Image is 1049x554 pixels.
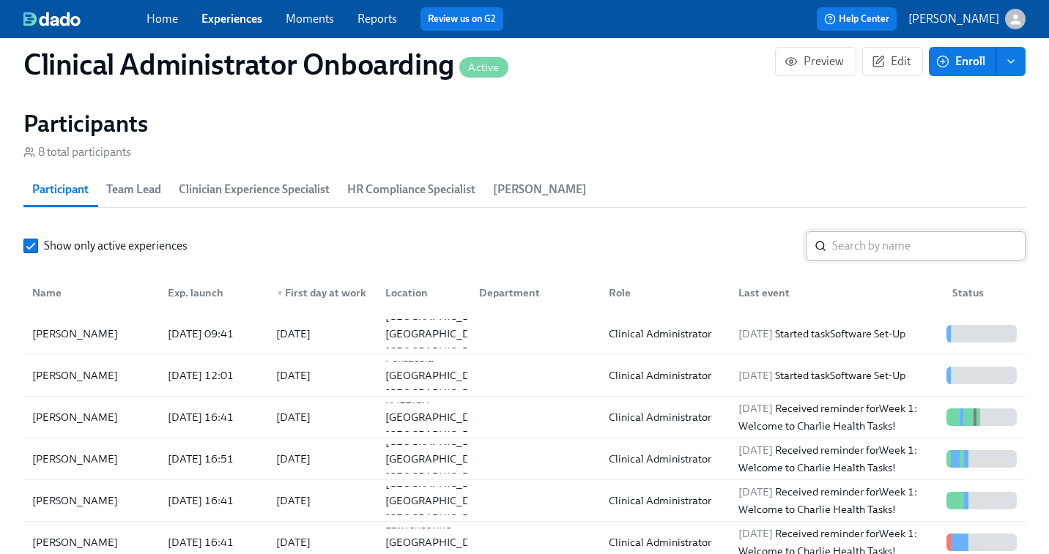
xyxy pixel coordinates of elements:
[26,450,156,468] div: [PERSON_NAME]
[162,325,264,342] div: [DATE] 09:41
[733,441,941,476] div: Received reminder for Week 1: Welcome to Charlie Health Tasks!
[832,231,1026,261] input: Search by name
[946,284,1023,302] div: Status
[23,12,147,26] a: dado
[603,450,727,468] div: Clinical Administrator
[276,367,311,384] div: [DATE]
[106,179,161,200] span: Team Lead
[603,325,727,342] div: Clinical Administrator
[379,284,467,302] div: Location
[733,284,941,302] div: Last event
[733,400,941,435] div: Received reminder for Week 1: Welcome to Charlie Health Tasks!
[875,54,911,69] span: Edit
[939,54,985,69] span: Enroll
[459,62,508,73] span: Active
[603,492,727,509] div: Clinical Administrator
[379,307,499,360] div: [GEOGRAPHIC_DATA] [GEOGRAPHIC_DATA] [GEOGRAPHIC_DATA]
[264,278,373,307] div: ▼First day at work
[908,11,999,27] p: [PERSON_NAME]
[26,325,156,342] div: [PERSON_NAME]
[162,450,264,468] div: [DATE] 16:51
[603,408,727,426] div: Clinical Administrator
[23,438,1026,480] div: [PERSON_NAME][DATE] 16:51[DATE][GEOGRAPHIC_DATA] [GEOGRAPHIC_DATA] [GEOGRAPHIC_DATA]Clinical Admi...
[179,179,330,200] span: Clinician Experience Specialist
[26,367,156,384] div: [PERSON_NAME]
[156,278,264,307] div: Exp. launch
[379,349,499,402] div: Pensacola [GEOGRAPHIC_DATA] [GEOGRAPHIC_DATA]
[493,179,587,200] span: [PERSON_NAME]
[286,12,334,26] a: Moments
[26,534,156,551] div: [PERSON_NAME]
[270,284,373,302] div: First day at work
[379,474,499,527] div: [GEOGRAPHIC_DATA] [GEOGRAPHIC_DATA] [GEOGRAPHIC_DATA]
[162,284,264,302] div: Exp. launch
[26,408,156,426] div: [PERSON_NAME]
[379,433,499,485] div: [GEOGRAPHIC_DATA] [GEOGRAPHIC_DATA] [GEOGRAPHIC_DATA]
[276,450,311,468] div: [DATE]
[996,47,1026,76] button: enroll
[929,47,996,76] button: Enroll
[603,534,727,551] div: Clinical Administrator
[23,355,1026,397] div: [PERSON_NAME][DATE] 12:01[DATE]Pensacola [GEOGRAPHIC_DATA] [GEOGRAPHIC_DATA]Clinical Administrato...
[597,278,727,307] div: Role
[733,325,941,342] div: Started task Software Set-Up
[603,367,727,384] div: Clinical Administrator
[32,179,89,200] span: Participant
[374,278,467,307] div: Location
[428,12,496,26] a: Review us on G2
[787,54,844,69] span: Preview
[44,238,188,254] span: Show only active experiences
[727,278,941,307] div: Last event
[908,9,1026,29] button: [PERSON_NAME]
[162,408,264,426] div: [DATE] 16:41
[738,369,773,382] span: [DATE]
[26,278,156,307] div: Name
[26,284,156,302] div: Name
[162,492,264,509] div: [DATE] 16:41
[738,402,773,415] span: [DATE]
[23,480,1026,522] div: [PERSON_NAME][DATE] 16:41[DATE][GEOGRAPHIC_DATA] [GEOGRAPHIC_DATA] [GEOGRAPHIC_DATA]Clinical Admi...
[941,278,1023,307] div: Status
[824,12,889,26] span: Help Center
[276,325,311,342] div: [DATE]
[775,47,856,76] button: Preview
[738,443,773,457] span: [DATE]
[473,284,597,302] div: Department
[23,12,81,26] img: dado
[420,7,503,31] button: Review us on G2
[738,527,773,540] span: [DATE]
[817,7,897,31] button: Help Center
[23,313,1026,355] div: [PERSON_NAME][DATE] 09:41[DATE][GEOGRAPHIC_DATA] [GEOGRAPHIC_DATA] [GEOGRAPHIC_DATA]Clinical Admi...
[733,367,941,384] div: Started task Software Set-Up
[147,12,178,26] a: Home
[347,179,475,200] span: HR Compliance Specialist
[862,47,923,76] button: Edit
[201,12,262,26] a: Experiences
[603,284,727,302] div: Role
[379,391,499,443] div: RALEIGH [GEOGRAPHIC_DATA] [GEOGRAPHIC_DATA]
[276,534,311,551] div: [DATE]
[162,367,264,384] div: [DATE] 12:01
[357,12,397,26] a: Reports
[23,397,1026,438] div: [PERSON_NAME][DATE] 16:41[DATE]RALEIGH [GEOGRAPHIC_DATA] [GEOGRAPHIC_DATA]Clinical Administrator[...
[162,534,264,551] div: [DATE] 16:41
[276,408,311,426] div: [DATE]
[276,290,283,297] span: ▼
[23,47,508,82] h1: Clinical Administrator Onboarding
[276,492,311,509] div: [DATE]
[23,144,131,160] div: 8 total participants
[733,483,941,518] div: Received reminder for Week 1: Welcome to Charlie Health Tasks!
[23,109,1026,138] h2: Participants
[467,278,597,307] div: Department
[26,492,156,509] div: [PERSON_NAME]
[738,327,773,340] span: [DATE]
[738,485,773,498] span: [DATE]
